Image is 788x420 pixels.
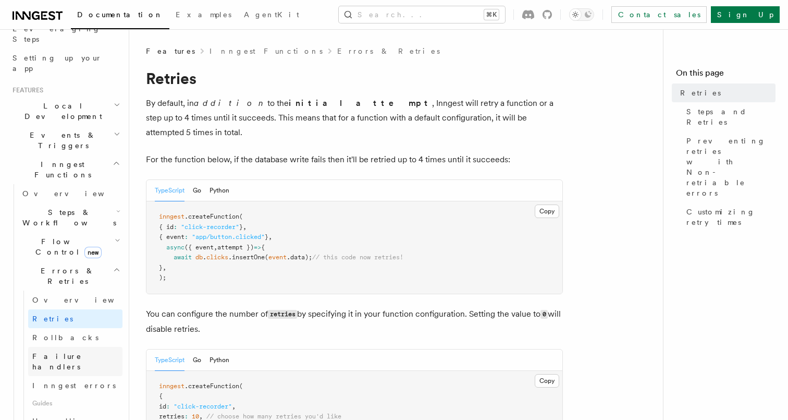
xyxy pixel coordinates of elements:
[159,213,184,220] span: inngest
[159,233,184,241] span: { event
[203,254,206,261] span: .
[8,155,122,184] button: Inngest Functions
[239,382,243,390] span: (
[32,381,116,390] span: Inngest errors
[210,46,323,56] a: Inngest Functions
[159,392,163,400] span: {
[686,207,775,227] span: Customizing retry times
[166,244,184,251] span: async
[192,413,199,420] span: 10
[166,403,170,410] span: :
[261,244,265,251] span: {
[176,10,231,19] span: Examples
[195,254,203,261] span: db
[265,233,268,241] span: }
[18,207,116,228] span: Steps & Workflows
[194,98,267,108] em: addition
[146,152,563,167] p: For the function below, if the database write fails then it'll be retried up to 4 times until it ...
[181,223,239,231] span: "click-recorder"
[193,180,201,201] button: Go
[28,328,122,347] a: Rollbacks
[8,86,43,94] span: Features
[146,96,563,140] p: By default, in to the , Inngest will retry a function or a step up to 4 times until it succeeds. ...
[71,3,169,29] a: Documentation
[232,403,236,410] span: ,
[337,46,440,56] a: Errors & Retries
[8,97,122,126] button: Local Development
[159,274,166,281] span: );
[243,223,247,231] span: ,
[239,223,243,231] span: }
[339,6,505,23] button: Search...⌘K
[484,9,499,20] kbd: ⌘K
[146,46,195,56] span: Features
[169,3,238,28] a: Examples
[268,254,287,261] span: event
[268,233,272,241] span: ,
[680,88,721,98] span: Retries
[682,131,775,202] a: Preventing retries with Non-retriable errors
[210,180,229,201] button: Python
[28,291,122,309] a: Overview
[28,347,122,376] a: Failure handlers
[163,264,166,271] span: ,
[159,382,184,390] span: inngest
[611,6,707,23] a: Contact sales
[8,101,114,122] span: Local Development
[159,223,174,231] span: { id
[682,102,775,131] a: Steps and Retries
[184,233,188,241] span: :
[287,254,312,261] span: .data);
[686,136,775,198] span: Preventing retries with Non-retriable errors
[535,374,559,388] button: Copy
[18,203,122,232] button: Steps & Workflows
[13,54,102,73] span: Setting up your app
[217,244,254,251] span: attempt })
[32,352,82,371] span: Failure handlers
[682,202,775,232] a: Customizing retry times
[18,236,115,257] span: Flow Control
[238,3,305,28] a: AgentKit
[32,333,98,342] span: Rollbacks
[174,403,232,410] span: "click-recorder"
[239,213,243,220] span: (
[159,413,184,420] span: retries
[146,69,563,88] h1: Retries
[184,244,214,251] span: ({ event
[174,223,177,231] span: :
[192,233,265,241] span: "app/button.clicked"
[159,264,163,271] span: }
[244,10,299,19] span: AgentKit
[8,49,122,78] a: Setting up your app
[254,244,261,251] span: =>
[711,6,780,23] a: Sign Up
[228,254,265,261] span: .insertOne
[676,83,775,102] a: Retries
[32,315,73,323] span: Retries
[28,395,122,412] span: Guides
[18,261,122,291] button: Errors & Retries
[32,296,140,304] span: Overview
[22,189,130,198] span: Overview
[18,266,113,286] span: Errors & Retries
[18,232,122,261] button: Flow Controlnew
[77,10,163,19] span: Documentation
[8,130,114,151] span: Events & Triggers
[155,350,184,371] button: TypeScript
[210,350,229,371] button: Python
[8,126,122,155] button: Events & Triggers
[214,244,217,251] span: ,
[540,310,548,319] code: 0
[676,67,775,83] h4: On this page
[155,180,184,201] button: TypeScript
[174,254,192,261] span: await
[28,376,122,395] a: Inngest errors
[8,19,122,49] a: Leveraging Steps
[184,213,239,220] span: .createFunction
[18,184,122,203] a: Overview
[268,310,297,319] code: retries
[159,403,166,410] span: id
[686,106,775,127] span: Steps and Retries
[312,254,403,261] span: // this code now retries!
[265,254,268,261] span: (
